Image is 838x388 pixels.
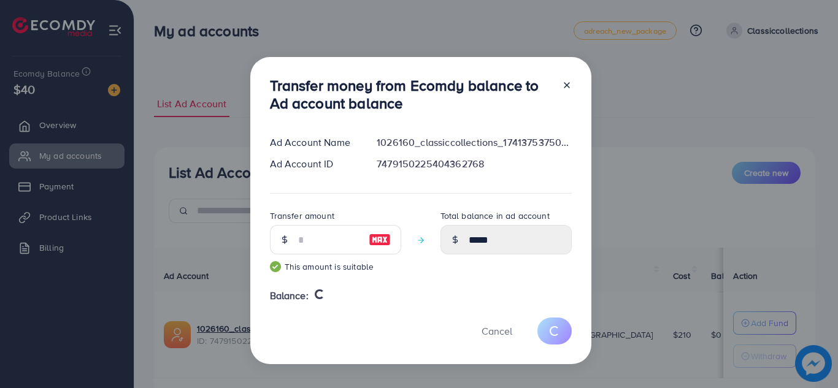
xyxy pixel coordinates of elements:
[270,261,281,272] img: guide
[482,324,512,338] span: Cancel
[270,210,334,222] label: Transfer amount
[367,135,581,150] div: 1026160_classiccollections_1741375375046
[270,289,309,303] span: Balance:
[367,157,581,171] div: 7479150225404362768
[440,210,550,222] label: Total balance in ad account
[260,157,367,171] div: Ad Account ID
[260,135,367,150] div: Ad Account Name
[270,77,552,112] h3: Transfer money from Ecomdy balance to Ad account balance
[466,318,528,344] button: Cancel
[369,232,391,247] img: image
[270,261,401,273] small: This amount is suitable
